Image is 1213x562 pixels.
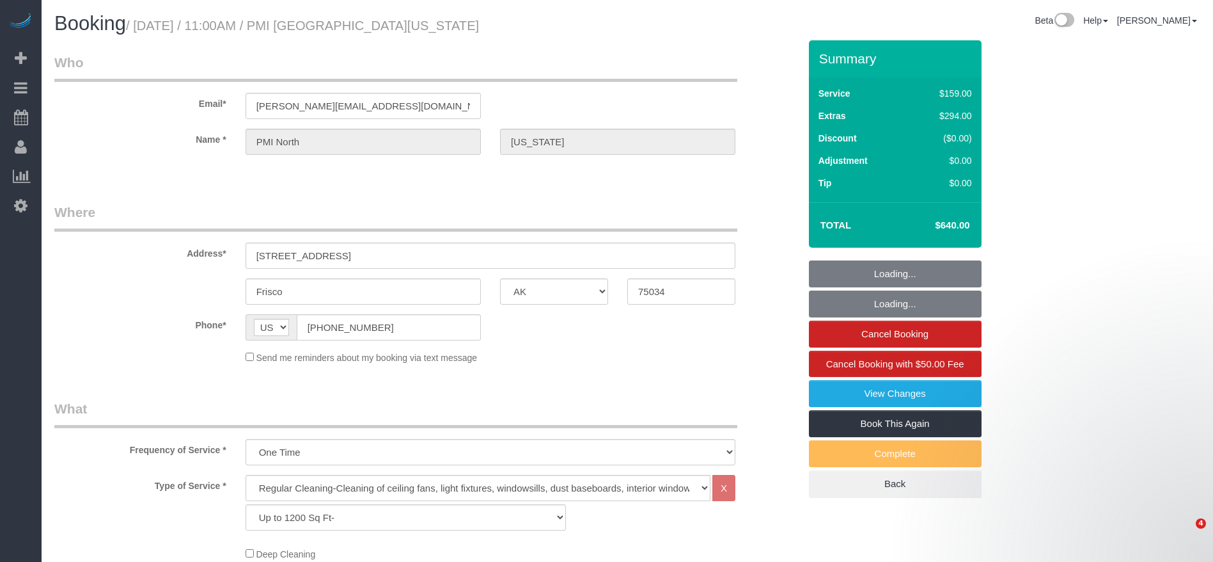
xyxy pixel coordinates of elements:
iframe: Intercom live chat [1170,518,1200,549]
img: New interface [1053,13,1074,29]
strong: Total [820,220,852,230]
a: Back [809,470,982,497]
label: Service [818,87,850,100]
legend: What [54,399,737,428]
legend: Who [54,53,737,82]
img: Automaid Logo [8,13,33,31]
label: Phone* [45,314,236,332]
legend: Where [54,203,737,232]
span: Send me reminders about my booking via text message [256,353,478,363]
label: Name * [45,129,236,146]
a: View Changes [809,380,982,407]
input: Last Name* [500,129,735,155]
a: Cancel Booking [809,321,982,348]
a: [PERSON_NAME] [1117,15,1197,26]
small: / [DATE] / 11:00AM / PMI [GEOGRAPHIC_DATA][US_STATE] [126,19,479,33]
label: Discount [818,132,857,145]
input: City* [246,278,481,305]
div: $0.00 [912,154,972,167]
label: Frequency of Service * [45,439,236,456]
div: $0.00 [912,177,972,189]
div: $159.00 [912,87,972,100]
h3: Summary [819,51,975,66]
input: Email* [246,93,481,119]
input: Zip Code* [627,278,735,305]
input: Phone* [297,314,481,341]
label: Email* [45,93,236,110]
span: Booking [54,12,126,35]
a: Cancel Booking with $50.00 Fee [809,351,982,378]
a: Help [1083,15,1108,26]
label: Tip [818,177,832,189]
div: ($0.00) [912,132,972,145]
a: Book This Again [809,410,982,437]
span: Deep Cleaning [256,549,316,559]
span: Cancel Booking with $50.00 Fee [826,358,964,369]
input: First Name* [246,129,481,155]
h4: $640.00 [896,220,969,231]
span: 4 [1196,518,1206,529]
label: Address* [45,243,236,260]
label: Type of Service * [45,475,236,492]
a: Beta [1035,15,1074,26]
label: Adjustment [818,154,868,167]
div: $294.00 [912,109,972,122]
label: Extras [818,109,846,122]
